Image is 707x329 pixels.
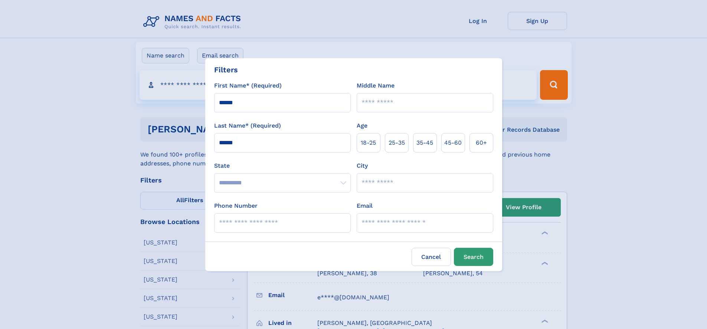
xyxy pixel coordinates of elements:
[454,248,493,266] button: Search
[214,201,258,210] label: Phone Number
[416,138,433,147] span: 35‑45
[389,138,405,147] span: 25‑35
[357,161,368,170] label: City
[444,138,462,147] span: 45‑60
[357,121,367,130] label: Age
[412,248,451,266] label: Cancel
[214,121,281,130] label: Last Name* (Required)
[214,161,351,170] label: State
[357,201,373,210] label: Email
[476,138,487,147] span: 60+
[361,138,376,147] span: 18‑25
[357,81,395,90] label: Middle Name
[214,81,282,90] label: First Name* (Required)
[214,64,238,75] div: Filters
